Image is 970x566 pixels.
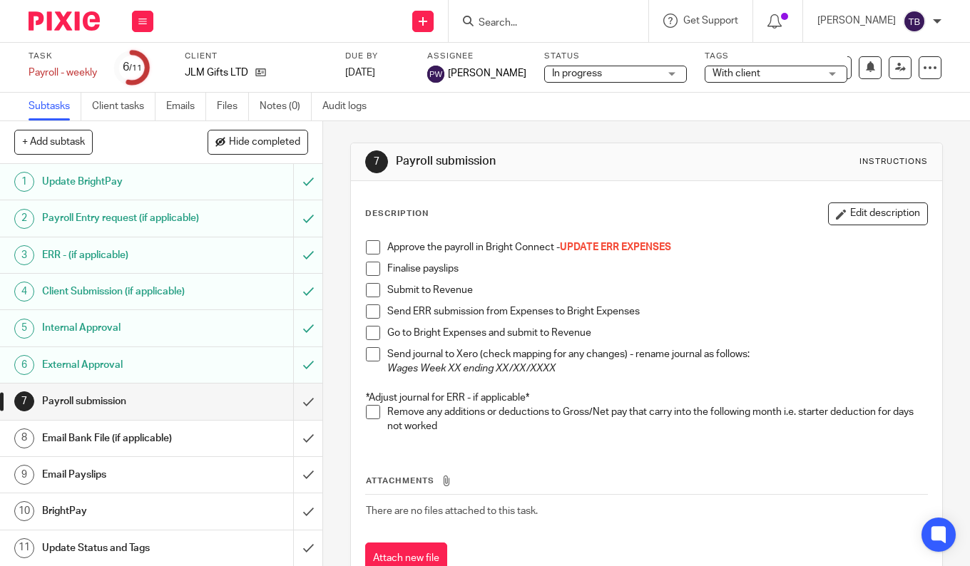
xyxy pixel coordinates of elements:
h1: ERR - (if applicable) [42,245,200,266]
div: Payroll - weekly [29,66,97,80]
h1: Payroll submission [396,154,678,169]
p: Submit to Revenue [387,283,927,297]
input: Search [477,17,606,30]
h1: Payroll Entry request (if applicable) [42,207,200,229]
p: Remove any additions or deductions to Gross/Net pay that carry into the following month i.e. star... [387,405,927,434]
a: Audit logs [322,93,377,120]
div: 5 [14,319,34,339]
img: svg%3E [903,10,926,33]
p: Send journal to Xero (check mapping for any changes) - rename journal as follows: [387,347,927,376]
a: Client tasks [92,93,155,120]
h1: Internal Approval [42,317,200,339]
div: 2 [14,209,34,229]
p: Go to Bright Expenses and submit to Revenue [387,326,927,340]
p: Send ERR submission from Expenses to Bright Expenses [387,304,927,319]
div: 7 [14,391,34,411]
p: Approve the payroll in Bright Connect - [387,240,927,254]
label: Due by [345,51,409,62]
p: *Adjust journal for ERR - if applicable* [366,391,927,405]
label: Client [185,51,327,62]
div: 11 [14,538,34,558]
div: 4 [14,282,34,302]
p: Finalise payslips [387,262,927,276]
p: [PERSON_NAME] [817,14,896,28]
span: Hide completed [229,137,300,148]
h1: Client Submission (if applicable) [42,281,200,302]
div: 1 [14,172,34,192]
div: 8 [14,428,34,448]
h1: Email Payslips [42,464,200,485]
a: Emails [166,93,206,120]
span: There are no files attached to this task. [366,506,538,516]
h1: Update BrightPay [42,171,200,192]
span: UPDATE ERR EXPENSES [560,242,671,252]
h1: BrightPay [42,500,200,522]
div: 6 [14,355,34,375]
span: Attachments [366,477,434,485]
img: svg%3E [427,66,444,83]
h1: Email Bank File (if applicable) [42,428,200,449]
p: JLM Gifts LTD [185,66,248,80]
img: Pixie [29,11,100,31]
small: /11 [129,64,142,72]
label: Task [29,51,97,62]
span: In progress [552,68,602,78]
label: Status [544,51,687,62]
h1: Payroll submission [42,391,200,412]
span: With client [713,68,760,78]
label: Tags [705,51,847,62]
button: Hide completed [208,130,308,154]
div: 7 [365,150,388,173]
span: [PERSON_NAME] [448,66,526,81]
em: Wages Week XX ending XX/XX/XXXX [387,364,556,374]
button: + Add subtask [14,130,93,154]
a: Subtasks [29,93,81,120]
p: Description [365,208,429,220]
div: 9 [14,465,34,485]
a: Notes (0) [260,93,312,120]
span: Get Support [683,16,738,26]
div: Instructions [859,156,928,168]
label: Assignee [427,51,526,62]
button: Edit description [828,202,928,225]
a: Files [217,93,249,120]
div: 6 [123,59,142,76]
h1: External Approval [42,354,200,376]
div: 3 [14,245,34,265]
div: 10 [14,501,34,521]
span: [DATE] [345,68,375,78]
h1: Update Status and Tags [42,537,200,559]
